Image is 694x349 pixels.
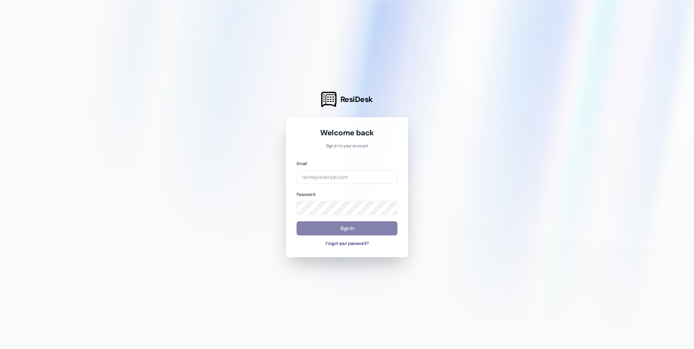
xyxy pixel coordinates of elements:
span: ResiDesk [340,94,373,104]
img: ResiDesk Logo [321,92,336,107]
button: Forgot your password? [297,241,397,247]
label: Password [297,192,315,197]
button: Sign In [297,221,397,235]
p: Sign in to your account [297,143,397,149]
label: Email [297,161,307,167]
input: name@example.com [297,170,397,184]
h1: Welcome back [297,128,397,138]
